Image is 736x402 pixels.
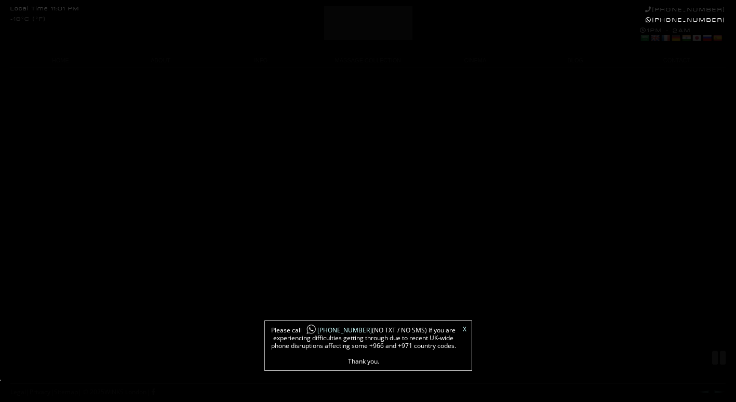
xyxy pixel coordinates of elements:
a: INFO [211,53,311,68]
a: Sitemap [54,387,78,396]
a: Spanish [713,34,722,42]
a: WINKS London [104,387,146,396]
div: 1PM - 2AM [640,27,726,44]
span: Please call (NO TXT / NO SMS) if you are experiencing difficulties getting through due to recent ... [270,326,457,365]
a: [PHONE_NUMBER] [645,6,726,13]
a: Arabic [640,34,649,42]
a: CONTACT [625,53,726,68]
a: ABOUT [111,53,211,68]
a: English [650,34,660,42]
a: German [671,34,680,42]
a: HOME [10,53,111,68]
a: Legal [10,387,26,396]
a: X [463,326,466,332]
div: Local Time 11:01 PM [10,6,79,12]
a: MASSAGE COLLECTION [311,53,425,68]
a: Hindi [681,34,691,42]
a: CINEMA [425,53,526,68]
img: whatsapp-icon1.png [306,324,316,335]
a: Japanese [692,34,701,42]
a: Next [713,390,726,394]
a: [PHONE_NUMBER] [646,17,726,23]
div: -18°C (°F) [10,17,46,22]
a: BLOG [525,53,625,68]
div: | | | © 2025 | [10,384,155,400]
a: [PHONE_NUMBER] [302,326,372,334]
a: Prev [698,390,710,394]
a: French [661,34,670,42]
a: Privacy [30,387,50,396]
a: Russian [702,34,712,42]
